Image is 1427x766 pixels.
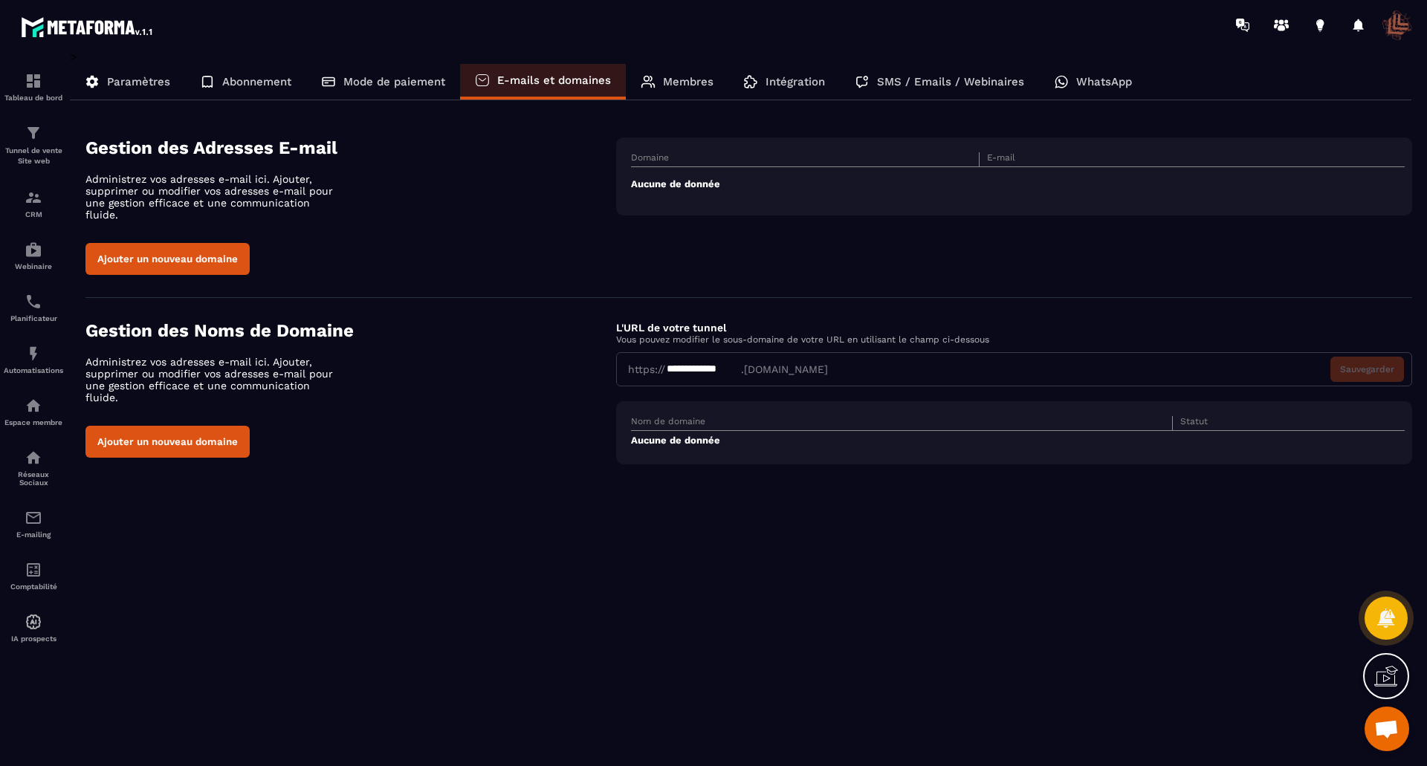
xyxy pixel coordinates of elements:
[85,173,346,221] p: Administrez vos adresses e-mail ici. Ajouter, supprimer ou modifier vos adresses e-mail pour une ...
[497,74,611,87] p: E-mails et domaines
[4,418,63,426] p: Espace membre
[877,75,1024,88] p: SMS / Emails / Webinaires
[21,13,155,40] img: logo
[25,449,42,467] img: social-network
[85,243,250,275] button: Ajouter un nouveau domaine
[25,72,42,90] img: formation
[4,113,63,178] a: formationformationTunnel de vente Site web
[343,75,445,88] p: Mode de paiement
[4,210,63,218] p: CRM
[4,366,63,374] p: Automatisations
[85,320,616,341] h4: Gestion des Noms de Domaine
[4,262,63,270] p: Webinaire
[4,470,63,487] p: Réseaux Sociaux
[631,167,1405,201] td: Aucune de donnée
[663,75,713,88] p: Membres
[70,50,1412,487] div: >
[616,322,726,334] label: L'URL de votre tunnel
[25,124,42,142] img: formation
[4,282,63,334] a: schedulerschedulerPlanificateur
[4,146,63,166] p: Tunnel de vente Site web
[25,613,42,631] img: automations
[107,75,170,88] p: Paramètres
[631,416,1173,431] th: Nom de domaine
[4,334,63,386] a: automationsautomationsAutomatisations
[979,152,1327,167] th: E-mail
[85,426,250,458] button: Ajouter un nouveau domaine
[4,61,63,113] a: formationformationTableau de bord
[222,75,291,88] p: Abonnement
[4,438,63,498] a: social-networksocial-networkRéseaux Sociaux
[631,431,1405,450] td: Aucune de donnée
[1365,707,1409,751] div: Ouvrir le chat
[1173,416,1366,431] th: Statut
[4,386,63,438] a: automationsautomationsEspace membre
[25,345,42,363] img: automations
[85,137,616,158] h4: Gestion des Adresses E-mail
[25,189,42,207] img: formation
[25,241,42,259] img: automations
[4,550,63,602] a: accountantaccountantComptabilité
[25,397,42,415] img: automations
[4,94,63,102] p: Tableau de bord
[4,314,63,322] p: Planificateur
[4,178,63,230] a: formationformationCRM
[25,293,42,311] img: scheduler
[631,152,979,167] th: Domaine
[25,561,42,579] img: accountant
[25,509,42,527] img: email
[616,334,1412,345] p: Vous pouvez modifier le sous-domaine de votre URL en utilisant le champ ci-dessous
[766,75,825,88] p: Intégration
[4,498,63,550] a: emailemailE-mailing
[4,530,63,539] p: E-mailing
[1076,75,1132,88] p: WhatsApp
[4,230,63,282] a: automationsautomationsWebinaire
[4,634,63,643] p: IA prospects
[4,582,63,591] p: Comptabilité
[85,356,346,403] p: Administrez vos adresses e-mail ici. Ajouter, supprimer ou modifier vos adresses e-mail pour une ...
